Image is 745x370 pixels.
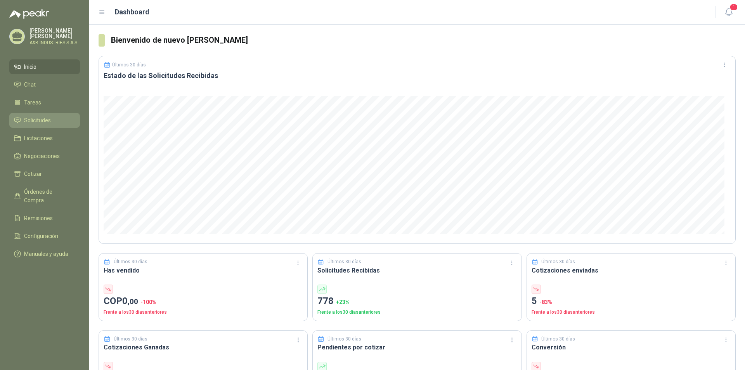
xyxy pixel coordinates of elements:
[9,131,80,146] a: Licitaciones
[24,214,53,222] span: Remisiones
[541,335,575,343] p: Últimos 30 días
[29,28,80,39] p: [PERSON_NAME] [PERSON_NAME]
[9,9,49,19] img: Logo peakr
[9,95,80,110] a: Tareas
[114,335,147,343] p: Últimos 30 días
[317,266,516,275] h3: Solicitudes Recibidas
[111,34,736,46] h3: Bienvenido de nuevo [PERSON_NAME]
[24,250,68,258] span: Manuales y ayuda
[9,113,80,128] a: Solicitudes
[29,40,80,45] p: A&B INDUSTRIES S.A.S
[532,294,731,309] p: 5
[532,309,731,316] p: Frente a los 30 días anteriores
[9,229,80,243] a: Configuración
[140,299,156,305] span: -100 %
[114,258,147,266] p: Últimos 30 días
[24,63,36,71] span: Inicio
[9,167,80,181] a: Cotizar
[317,294,516,309] p: 778
[317,309,516,316] p: Frente a los 30 días anteriores
[317,342,516,352] h3: Pendientes por cotizar
[122,295,138,306] span: 0
[24,134,53,142] span: Licitaciones
[722,5,736,19] button: 1
[327,258,361,266] p: Últimos 30 días
[327,335,361,343] p: Últimos 30 días
[532,342,731,352] h3: Conversión
[24,188,73,205] span: Órdenes de Compra
[24,80,36,89] span: Chat
[24,170,42,178] span: Cotizar
[9,59,80,74] a: Inicio
[115,7,149,17] h1: Dashboard
[128,297,138,306] span: ,00
[24,98,41,107] span: Tareas
[9,77,80,92] a: Chat
[541,258,575,266] p: Últimos 30 días
[24,116,51,125] span: Solicitudes
[336,299,350,305] span: + 23 %
[104,294,303,309] p: COP
[729,3,738,11] span: 1
[9,247,80,261] a: Manuales y ayuda
[104,266,303,275] h3: Has vendido
[112,62,146,68] p: Últimos 30 días
[104,309,303,316] p: Frente a los 30 días anteriores
[24,232,58,240] span: Configuración
[539,299,552,305] span: -83 %
[9,211,80,226] a: Remisiones
[9,184,80,208] a: Órdenes de Compra
[24,152,60,160] span: Negociaciones
[104,342,303,352] h3: Cotizaciones Ganadas
[9,149,80,163] a: Negociaciones
[104,71,731,80] h3: Estado de las Solicitudes Recibidas
[532,266,731,275] h3: Cotizaciones enviadas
